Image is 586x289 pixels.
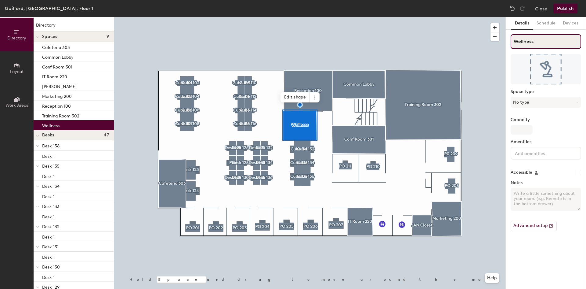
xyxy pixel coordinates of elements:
[42,184,60,189] span: Desk 134
[511,97,581,108] button: No type
[42,213,55,220] p: Desk 1
[511,180,581,185] label: Notes
[10,69,24,74] span: Layout
[42,273,55,280] p: Desk 1
[7,35,26,41] span: Directory
[42,192,55,199] p: Desk 1
[509,6,515,12] img: Undo
[511,170,532,175] label: Accessible
[42,63,72,70] p: Conf Room 301
[535,4,547,13] button: Close
[42,112,79,119] p: Training Room 302
[533,17,559,30] button: Schedule
[5,5,93,12] div: Guilford, [GEOGRAPHIC_DATA], Floor 1
[42,34,57,39] span: Spaces
[511,139,581,144] label: Amenities
[42,172,55,179] p: Desk 1
[42,204,60,209] span: Desk 133
[553,4,577,13] button: Publish
[511,17,533,30] button: Details
[42,164,60,169] span: Desk 135
[42,253,55,260] p: Desk 1
[42,133,54,138] span: Desks
[42,224,60,229] span: Desk 132
[42,152,55,159] p: Desk 1
[511,89,581,94] label: Space type
[519,6,525,12] img: Redo
[42,53,74,60] p: Common Lobby
[280,92,310,102] span: Edit shape
[42,92,72,99] p: Marketing 200
[511,221,557,231] button: Advanced setup
[42,233,55,240] p: Desk 1
[511,117,581,122] label: Capacity
[42,102,71,109] p: Reception 100
[104,133,109,138] span: 47
[485,273,499,283] button: Help
[42,121,60,128] p: Wellness
[42,72,67,80] p: IT Room 220
[5,103,28,108] span: Work Areas
[42,82,77,89] p: [PERSON_NAME]
[514,149,569,157] input: Add amenities
[559,17,582,30] button: Devices
[42,143,60,149] span: Desk 136
[34,22,114,31] h1: Directory
[42,265,60,270] span: Desk 130
[42,43,70,50] p: Cafeteria 303
[511,54,581,84] img: The space named Wellness
[42,244,59,250] span: Desk 131
[107,34,109,39] span: 9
